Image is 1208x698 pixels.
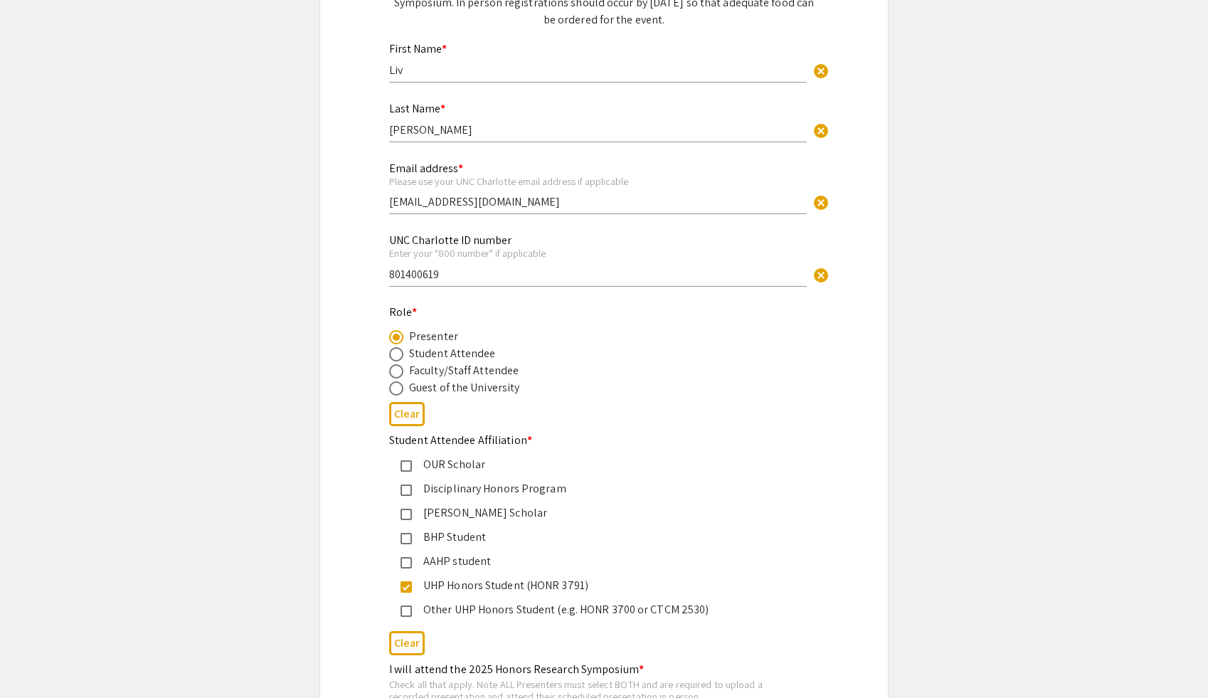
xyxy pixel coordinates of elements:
mat-label: UNC Charlotte ID number [389,233,512,248]
div: Please use your UNC Charlotte email address if applicable [389,175,807,188]
div: AAHP student [412,553,785,570]
input: Type Here [389,63,807,78]
div: BHP Student [412,529,785,546]
div: Student Attendee [409,345,496,362]
div: UHP Honors Student (HONR 3791) [412,577,785,594]
mat-label: Last Name [389,101,445,116]
div: Faculty/Staff Attendee [409,362,519,379]
mat-label: Email address [389,161,463,176]
span: cancel [812,194,830,211]
button: Clear [807,56,835,85]
div: OUR Scholar [412,456,785,473]
div: [PERSON_NAME] Scholar [412,504,785,522]
span: cancel [812,122,830,139]
input: Type Here [389,267,807,282]
div: Disciplinary Honors Program [412,480,785,497]
iframe: Chat [11,634,60,687]
div: Enter your "800 number" if applicable [389,247,807,260]
button: Clear [389,631,425,655]
span: cancel [812,267,830,284]
button: Clear [807,188,835,216]
input: Type Here [389,194,807,209]
div: Guest of the University [409,379,519,396]
button: Clear [807,115,835,144]
mat-label: Student Attendee Affiliation [389,433,532,448]
button: Clear [807,260,835,288]
div: Presenter [409,328,458,345]
input: Type Here [389,122,807,137]
mat-label: Role [389,305,418,319]
mat-label: I will attend the 2025 Honors Research Symposium [389,662,644,677]
mat-label: First Name [389,41,447,56]
button: Clear [389,402,425,425]
span: cancel [812,63,830,80]
div: Other UHP Honors Student (e.g. HONR 3700 or CTCM 2530) [412,601,785,618]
